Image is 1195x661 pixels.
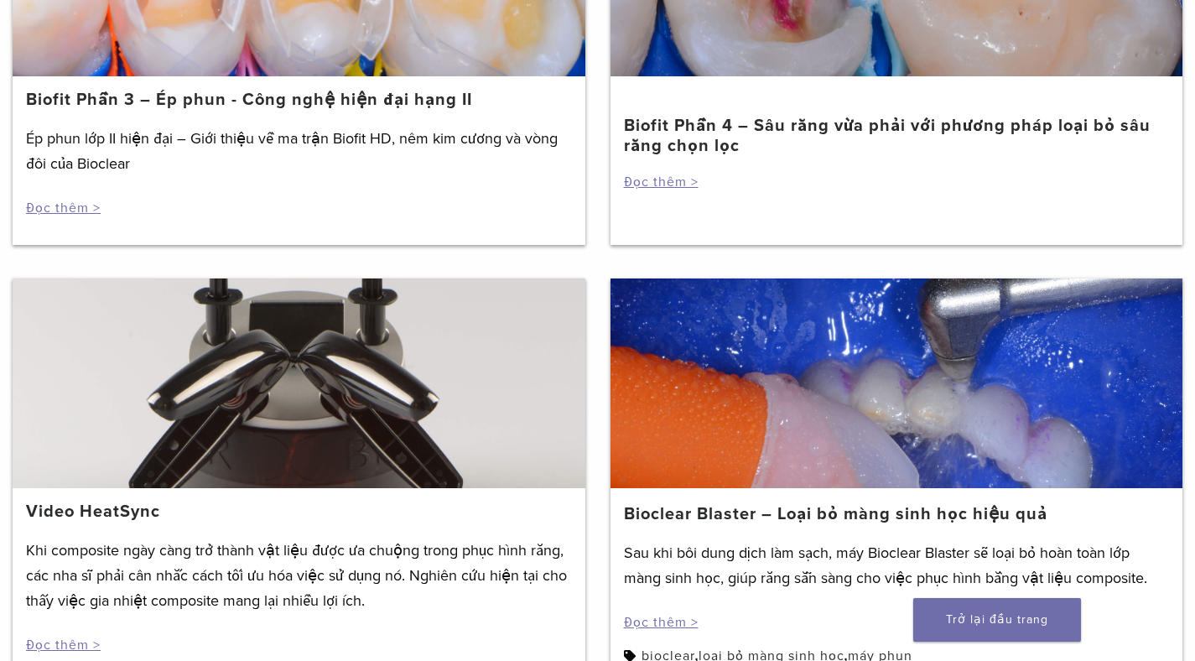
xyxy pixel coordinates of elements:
font: Ép phun lớp II hiện đại – Giới thiệu về ma trận Biofit HD, nêm kim cương và vòng đôi của Bioclear [26,129,558,173]
a: Đọc thêm > [624,174,699,190]
a: Biofit Phần 4 – Sâu răng vừa phải với phương pháp loại bỏ sâu răng chọn lọc [624,116,1170,156]
a: Đọc thêm > [624,614,699,631]
font: Sau khi bôi dung dịch làm sạch, máy Bioclear Blaster sẽ loại bỏ hoàn toàn lớp màng sinh học, giúp... [624,544,1147,587]
a: Đọc thêm > [26,200,101,216]
font: Trở lại đầu trang [946,612,1048,627]
a: Đọc thêm > [26,637,101,653]
font: Biofit Phần 4 – Sâu răng vừa phải với phương pháp loại bỏ sâu răng chọn lọc [624,116,1151,156]
a: Biofit Phần 3 – Ép phun - Công nghệ hiện đại hạng II [26,90,472,110]
a: Video HeatSync [26,502,160,522]
font: Khi composite ngày càng trở thành vật liệu được ưa chuộng trong phục hình răng, các nha sĩ phải c... [26,541,567,610]
a: Trở lại đầu trang [913,598,1081,642]
a: Bioclear Blaster – Loại bỏ màng sinh học hiệu quả [624,504,1047,524]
